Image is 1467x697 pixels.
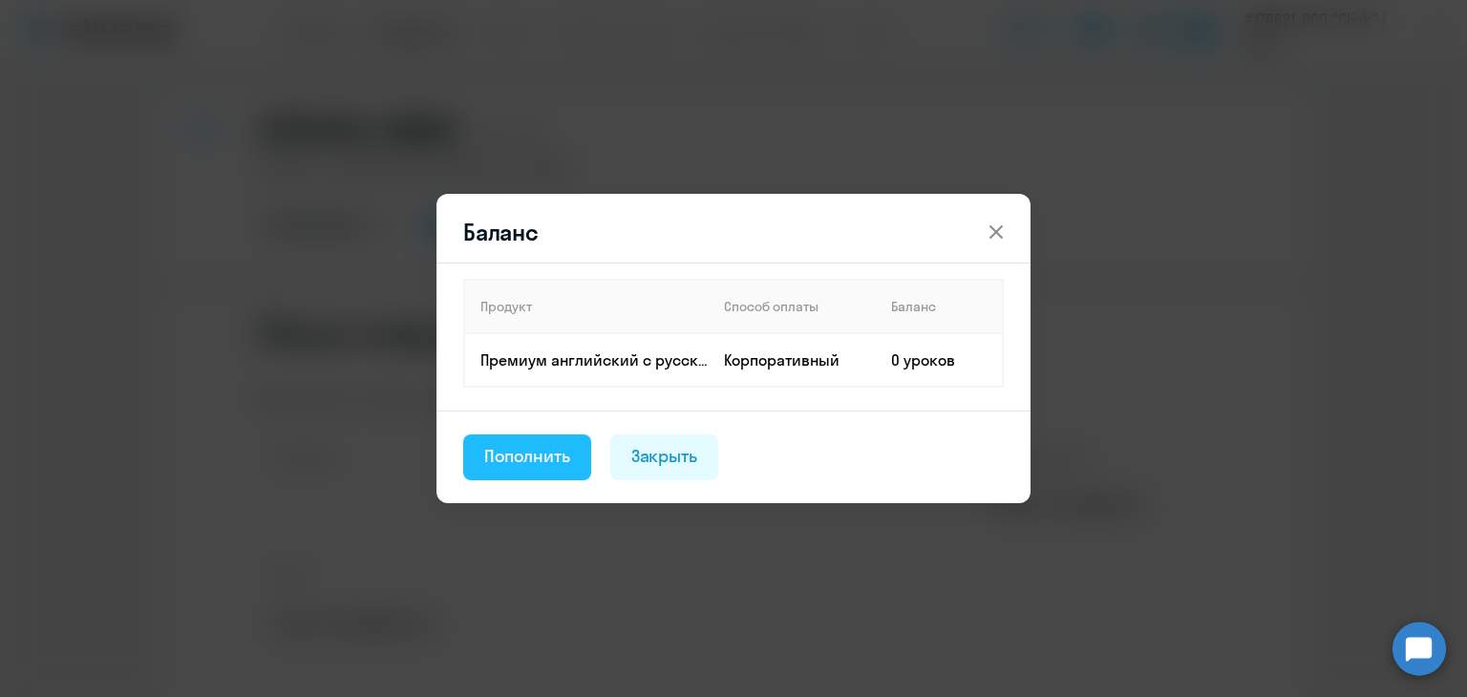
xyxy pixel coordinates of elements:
[484,444,570,469] div: Пополнить
[480,349,708,370] p: Премиум английский с русскоговорящим преподавателем
[876,333,1003,387] td: 0 уроков
[436,217,1031,247] header: Баланс
[463,434,591,480] button: Пополнить
[610,434,719,480] button: Закрыть
[464,280,709,333] th: Продукт
[631,444,698,469] div: Закрыть
[709,333,876,387] td: Корпоративный
[709,280,876,333] th: Способ оплаты
[876,280,1003,333] th: Баланс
